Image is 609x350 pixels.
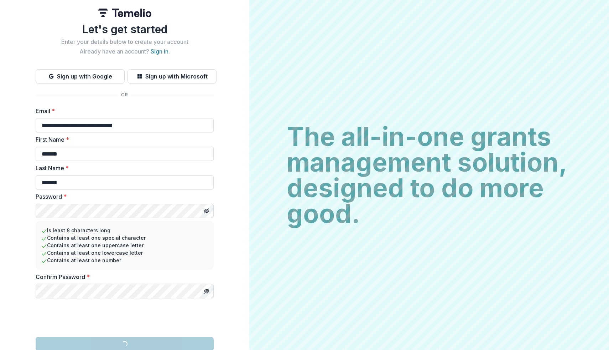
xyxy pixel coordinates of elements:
[36,192,209,201] label: Password
[41,249,208,257] li: Contains at least one lowercase letter
[127,69,217,83] button: Sign up with Microsoft
[36,164,209,172] label: Last Name
[41,227,208,234] li: Is least 8 characters long
[41,242,208,249] li: Contains at least one uppercase letter
[201,205,212,217] button: Toggle password visibility
[36,273,209,281] label: Confirm Password
[36,23,214,36] h1: Let's get started
[36,69,125,83] button: Sign up with Google
[36,48,214,55] h2: Already have an account? .
[36,39,214,45] h2: Enter your details below to create your account
[151,48,168,55] a: Sign in
[201,285,212,297] button: Toggle password visibility
[36,107,209,115] label: Email
[41,234,208,242] li: Contains at least one special character
[98,9,151,17] img: Temelio
[36,135,209,144] label: First Name
[41,257,208,264] li: Contains at least one number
